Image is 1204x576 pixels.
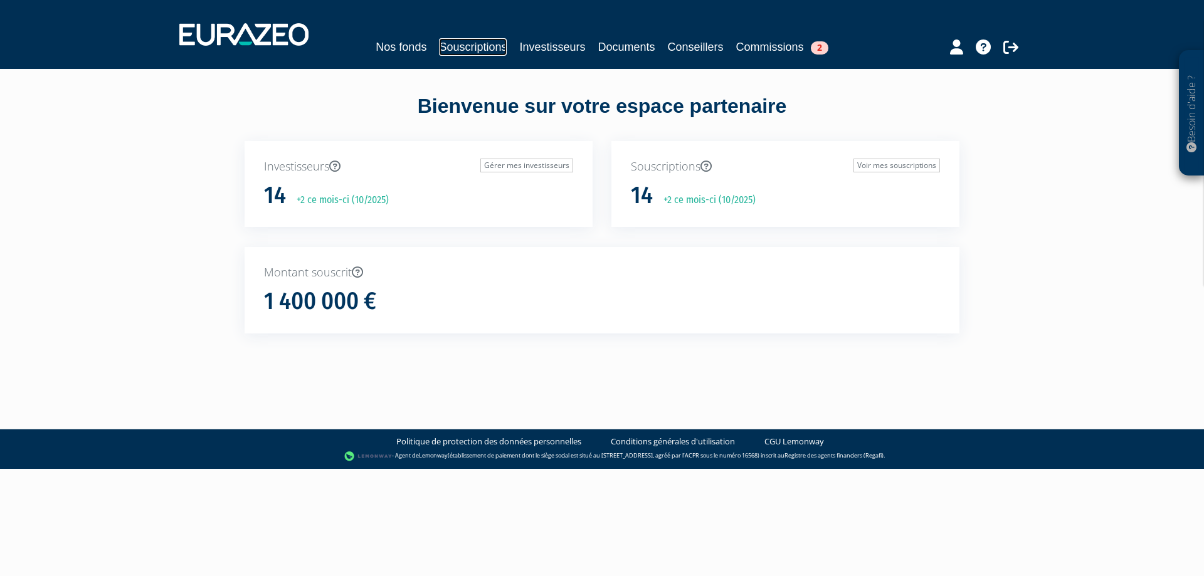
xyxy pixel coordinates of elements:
[764,436,824,448] a: CGU Lemonway
[264,159,573,175] p: Investisseurs
[519,38,585,56] a: Investisseurs
[235,92,969,141] div: Bienvenue sur votre espace partenaire
[655,193,756,207] p: +2 ce mois-ci (10/2025)
[480,159,573,172] a: Gérer mes investisseurs
[264,264,940,281] p: Montant souscrit
[611,436,735,448] a: Conditions générales d'utilisation
[598,38,655,56] a: Documents
[344,450,393,463] img: logo-lemonway.png
[631,182,653,209] h1: 14
[264,288,376,315] h1: 1 400 000 €
[419,451,448,459] a: Lemonway
[631,159,940,175] p: Souscriptions
[811,41,828,55] span: 2
[376,38,426,56] a: Nos fonds
[1185,57,1199,170] p: Besoin d'aide ?
[439,38,507,56] a: Souscriptions
[784,451,884,459] a: Registre des agents financiers (Regafi)
[396,436,581,448] a: Politique de protection des données personnelles
[179,23,309,46] img: 1732889491-logotype_eurazeo_blanc_rvb.png
[13,450,1191,463] div: - Agent de (établissement de paiement dont le siège social est situé au [STREET_ADDRESS], agréé p...
[288,193,389,207] p: +2 ce mois-ci (10/2025)
[264,182,286,209] h1: 14
[853,159,940,172] a: Voir mes souscriptions
[668,38,724,56] a: Conseillers
[736,38,828,56] a: Commissions2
